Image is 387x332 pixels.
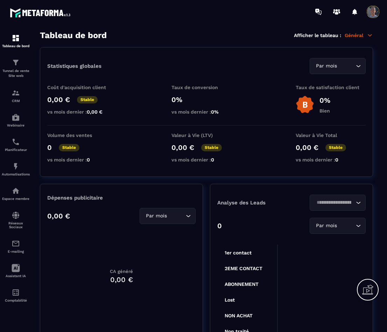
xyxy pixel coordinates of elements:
p: Volume des ventes [47,132,117,138]
p: vs mois dernier : [47,109,117,115]
p: vs mois dernier : [171,157,241,163]
p: Taux de satisfaction client [296,85,366,90]
p: Tunnel de vente Site web [2,68,30,78]
img: accountant [12,288,20,297]
p: Espace membre [2,197,30,201]
p: 0,00 € [171,143,194,152]
p: 0,00 € [47,212,70,220]
p: Valeur à Vie Total [296,132,366,138]
p: 0% [319,96,330,104]
div: Search for option [310,195,366,211]
p: 0,00 € [47,95,70,104]
p: 0 [217,222,222,230]
p: CRM [2,99,30,103]
p: Stable [325,144,346,151]
a: automationsautomationsEspace membre [2,181,30,206]
p: Stable [59,144,79,151]
p: 0% [171,95,241,104]
p: Statistiques globales [47,63,101,69]
p: Stable [201,144,222,151]
p: Planificateur [2,148,30,152]
span: 0 [87,157,90,163]
p: Bien [319,108,330,114]
img: formation [12,89,20,97]
a: accountantaccountantComptabilité [2,283,30,308]
a: automationsautomationsWebinaire [2,108,30,132]
a: formationformationTunnel de vente Site web [2,53,30,84]
p: Comptabilité [2,298,30,302]
p: Assistant IA [2,274,30,278]
p: Réseaux Sociaux [2,221,30,229]
span: 0 [211,157,214,163]
a: automationsautomationsAutomatisations [2,157,30,181]
div: Search for option [310,58,366,74]
p: vs mois dernier : [47,157,117,163]
p: Tableau de bord [2,44,30,48]
p: Valeur à Vie (LTV) [171,132,241,138]
img: automations [12,187,20,195]
input: Search for option [168,212,184,220]
tspan: NON ACHAT [225,313,253,318]
h3: Tableau de bord [40,30,107,40]
span: 0 [335,157,338,163]
img: automations [12,162,20,171]
tspan: Lost [225,297,235,303]
img: logo [10,6,73,19]
input: Search for option [338,222,354,230]
tspan: ABONNEMENT [225,281,259,287]
p: Automatisations [2,172,30,176]
a: schedulerschedulerPlanificateur [2,132,30,157]
p: Stable [77,96,98,103]
img: formation [12,58,20,67]
p: Afficher le tableau : [294,33,341,38]
tspan: 1er contact [225,250,252,255]
input: Search for option [314,199,354,207]
p: vs mois dernier : [171,109,241,115]
img: scheduler [12,138,20,146]
div: Search for option [140,208,196,224]
span: 0% [211,109,219,115]
p: 0 [47,143,52,152]
p: Coût d'acquisition client [47,85,117,90]
p: Webinaire [2,123,30,127]
img: b-badge-o.b3b20ee6.svg [296,95,314,114]
input: Search for option [338,62,354,70]
img: automations [12,113,20,122]
p: 0,00 € [296,143,318,152]
p: Dépenses publicitaire [47,195,196,201]
p: vs mois dernier : [296,157,366,163]
a: formationformationTableau de bord [2,29,30,53]
a: emailemailE-mailing [2,234,30,259]
span: Par mois [144,212,168,220]
p: Analyse des Leads [217,200,291,206]
span: 0,00 € [87,109,103,115]
tspan: 2EME CONTACT [225,266,262,271]
span: Par mois [314,222,338,230]
img: social-network [12,211,20,219]
img: formation [12,34,20,42]
span: Par mois [314,62,338,70]
p: Taux de conversion [171,85,241,90]
p: Général [345,32,373,38]
a: formationformationCRM [2,84,30,108]
img: email [12,239,20,248]
a: Assistant IA [2,259,30,283]
a: social-networksocial-networkRéseaux Sociaux [2,206,30,234]
p: E-mailing [2,250,30,253]
div: Search for option [310,218,366,234]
